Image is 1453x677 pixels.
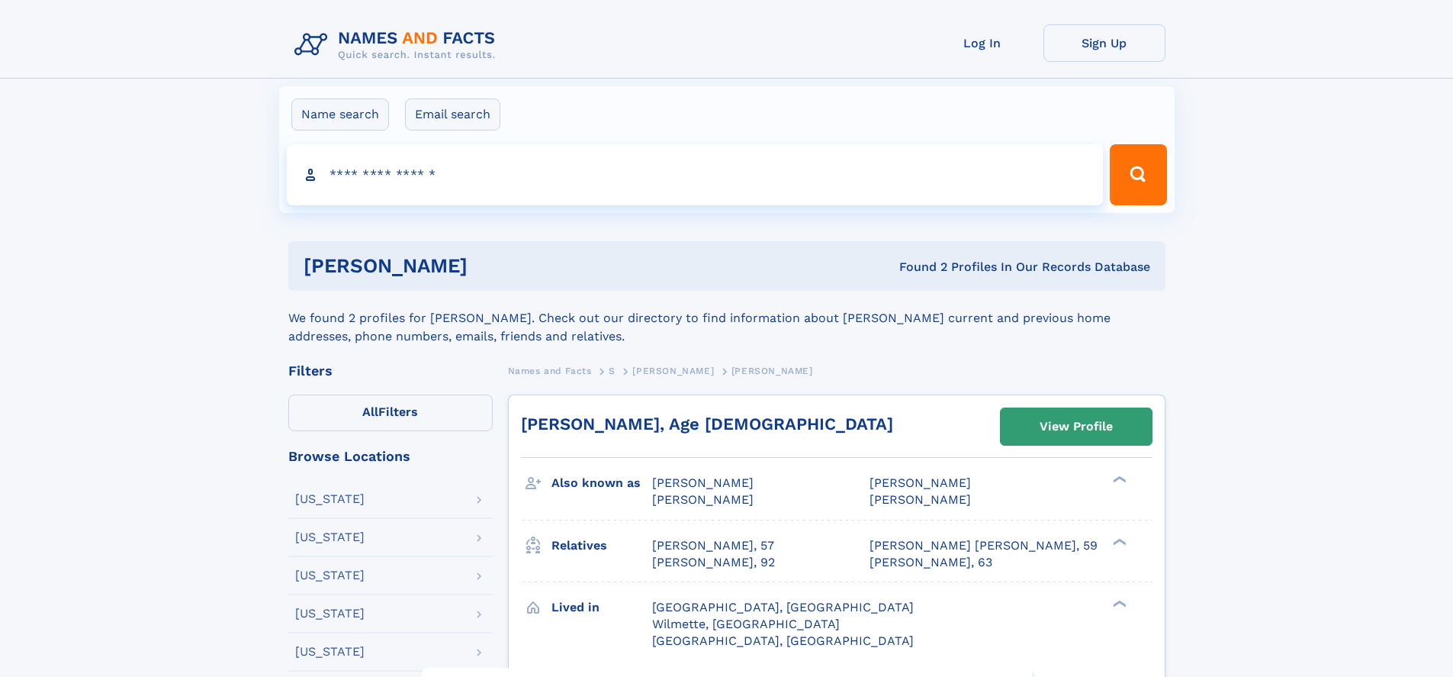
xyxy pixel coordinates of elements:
[362,405,378,419] span: All
[652,600,914,614] span: [GEOGRAPHIC_DATA], [GEOGRAPHIC_DATA]
[288,364,493,378] div: Filters
[551,470,652,496] h3: Also known as
[1110,144,1166,205] button: Search Button
[1040,409,1113,444] div: View Profile
[652,554,775,571] a: [PERSON_NAME], 92
[652,476,754,490] span: [PERSON_NAME]
[609,361,616,380] a: S
[870,476,971,490] span: [PERSON_NAME]
[288,291,1165,346] div: We found 2 profiles for [PERSON_NAME]. Check out our directory to find information about [PERSON_...
[870,554,992,571] a: [PERSON_NAME], 63
[632,366,714,376] span: [PERSON_NAME]
[1001,408,1152,445] a: View Profile
[551,533,652,559] h3: Relatives
[288,450,493,463] div: Browse Locations
[291,98,389,131] label: Name search
[508,361,592,380] a: Names and Facts
[652,617,840,631] span: Wilmette, [GEOGRAPHIC_DATA]
[731,366,813,376] span: [PERSON_NAME]
[1109,475,1127,485] div: ❯
[295,531,365,543] div: [US_STATE]
[870,492,971,507] span: [PERSON_NAME]
[683,259,1150,276] div: Found 2 Profiles In Our Records Database
[870,537,1098,554] a: [PERSON_NAME] [PERSON_NAME], 59
[652,633,914,648] span: [GEOGRAPHIC_DATA], [GEOGRAPHIC_DATA]
[295,569,365,582] div: [US_STATE]
[551,595,652,621] h3: Lived in
[295,493,365,505] div: [US_STATE]
[288,24,508,66] img: Logo Names and Facts
[287,144,1104,205] input: search input
[1043,24,1165,62] a: Sign Up
[295,646,365,658] div: [US_STATE]
[1109,537,1127,546] div: ❯
[609,366,616,376] span: S
[652,492,754,507] span: [PERSON_NAME]
[1109,598,1127,608] div: ❯
[295,608,365,620] div: [US_STATE]
[632,361,714,380] a: [PERSON_NAME]
[652,537,774,554] a: [PERSON_NAME], 57
[921,24,1043,62] a: Log In
[288,395,493,431] label: Filters
[405,98,500,131] label: Email search
[521,414,893,434] a: [PERSON_NAME], Age [DEMOGRAPHIC_DATA]
[304,256,683,276] h1: [PERSON_NAME]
